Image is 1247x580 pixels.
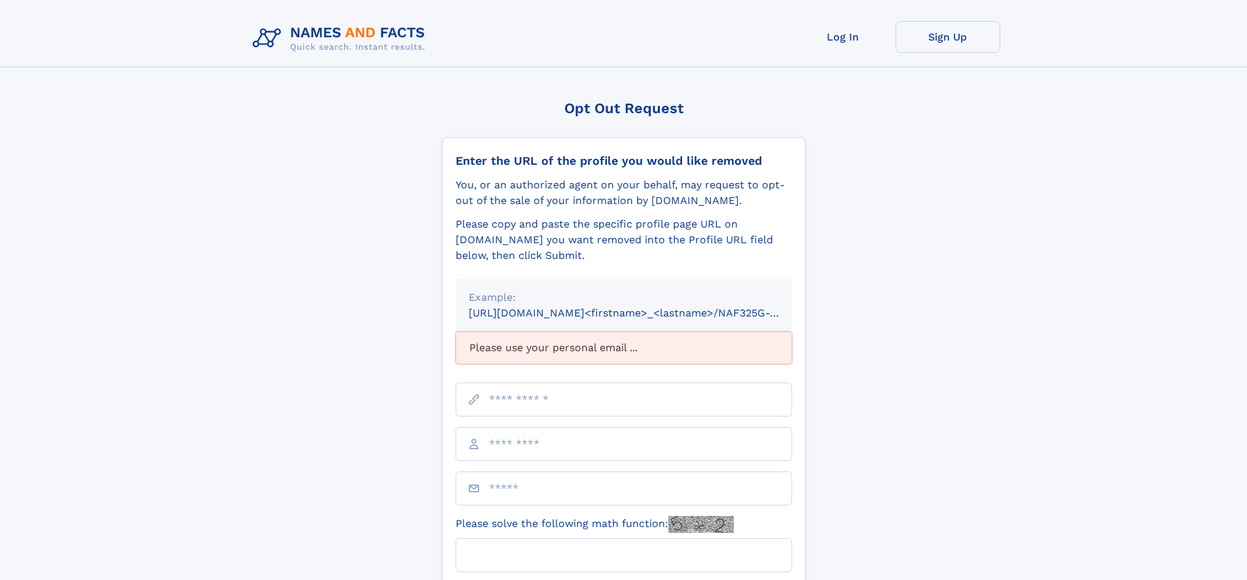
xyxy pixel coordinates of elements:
div: Example: [469,290,779,305]
a: Log In [791,21,895,53]
div: Opt Out Request [442,100,806,116]
div: Please copy and paste the specific profile page URL on [DOMAIN_NAME] you want removed into the Pr... [456,216,792,264]
div: Enter the URL of the profile you would like removed [456,154,792,168]
div: You, or an authorized agent on your behalf, may request to opt-out of the sale of your informatio... [456,177,792,209]
small: [URL][DOMAIN_NAME]<firstname>_<lastname>/NAF325G-xxxxxxxx [469,307,817,319]
div: Please use your personal email ... [456,332,792,364]
img: Logo Names and Facts [247,21,436,56]
a: Sign Up [895,21,1000,53]
label: Please solve the following math function: [456,516,734,533]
